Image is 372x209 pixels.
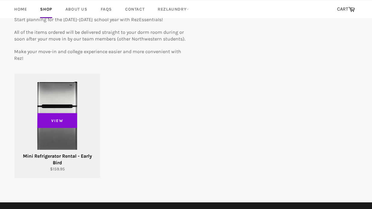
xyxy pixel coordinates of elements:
a: RezLaundry [152,0,195,18]
a: Home [8,0,33,18]
a: FAQs [95,0,118,18]
a: CART [334,3,358,16]
p: All of the items ordered will be delivered straight to your dorm room during or soon after your m... [14,29,186,42]
a: Mini Refrigerator Rental - Early Bird Mini Refrigerator Rental - Early Bird $159.95 View [14,74,100,178]
div: Mini Refrigerator Rental - Early Bird [18,153,96,166]
a: Shop [34,0,58,18]
span: View [37,113,77,128]
p: Make your move-in and college experience easier and more convenient with Rez! [14,48,186,62]
p: Start planning for the [DATE]-[DATE] school year with RezEssentials! [14,16,186,23]
a: About Us [59,0,93,18]
a: Contact [119,0,150,18]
